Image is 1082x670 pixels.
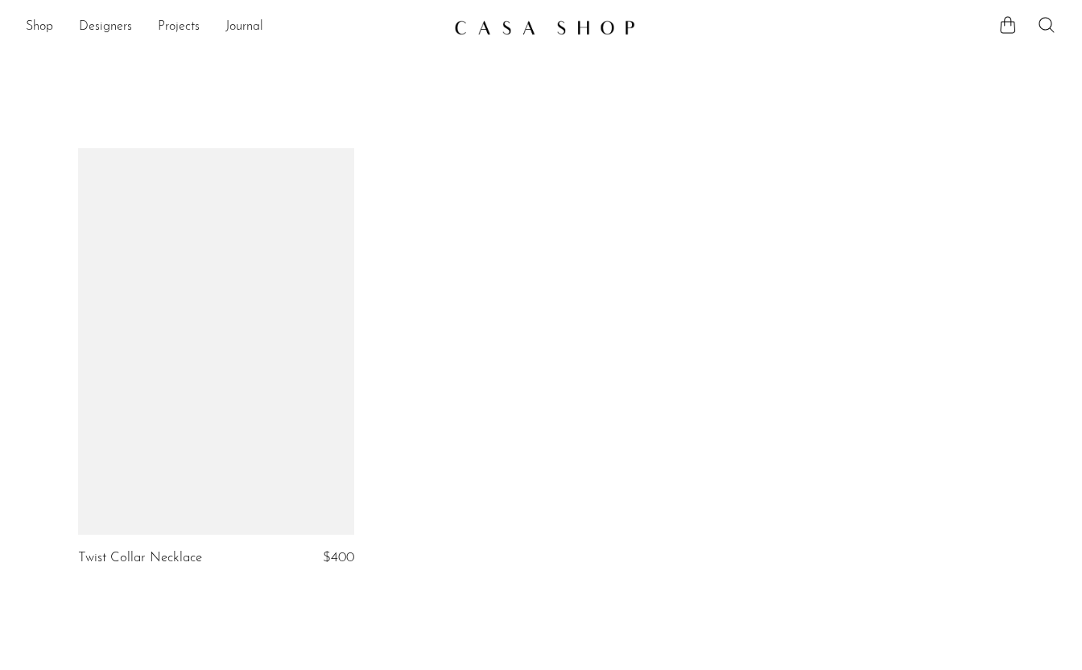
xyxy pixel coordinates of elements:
[225,17,263,38] a: Journal
[26,14,441,41] ul: NEW HEADER MENU
[26,14,441,41] nav: Desktop navigation
[79,17,132,38] a: Designers
[158,17,200,38] a: Projects
[78,551,202,565] a: Twist Collar Necklace
[26,17,53,38] a: Shop
[323,551,354,565] span: $400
